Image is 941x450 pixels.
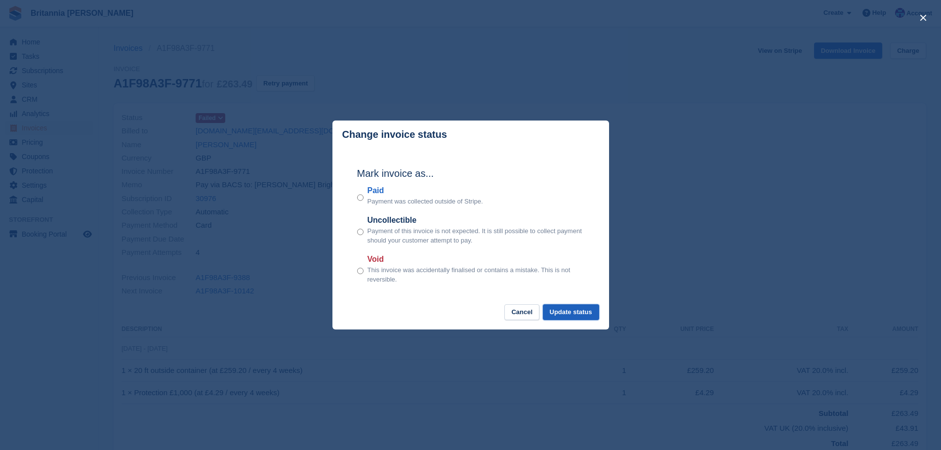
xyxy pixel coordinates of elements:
label: Void [368,253,584,265]
p: Payment of this invoice is not expected. It is still possible to collect payment should your cust... [368,226,584,245]
label: Uncollectible [368,214,584,226]
p: This invoice was accidentally finalised or contains a mistake. This is not reversible. [368,265,584,285]
button: close [915,10,931,26]
h2: Mark invoice as... [357,166,584,181]
button: Cancel [504,304,539,321]
p: Change invoice status [342,129,447,140]
p: Payment was collected outside of Stripe. [368,197,483,206]
label: Paid [368,185,483,197]
button: Update status [543,304,599,321]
